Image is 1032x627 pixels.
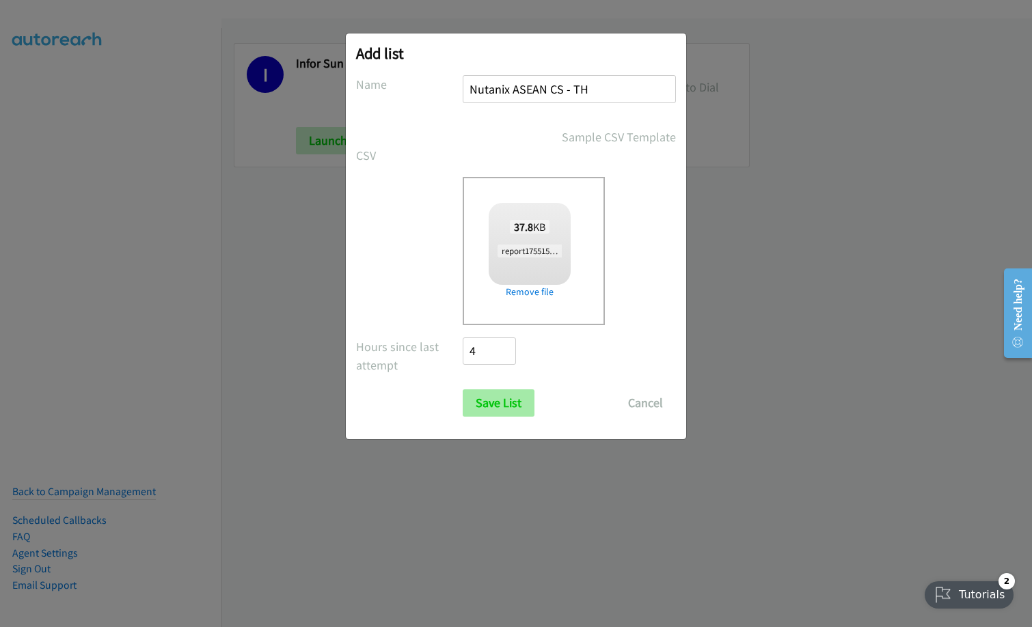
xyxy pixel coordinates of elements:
[356,146,463,165] label: CSV
[916,568,1022,617] iframe: Checklist
[498,245,596,257] span: report1755153021194.csv
[514,220,533,234] strong: 37.8
[356,75,463,94] label: Name
[356,337,463,374] label: Hours since last attempt
[562,128,676,146] a: Sample CSV Template
[489,285,571,299] a: Remove file
[463,389,534,417] input: Save List
[992,259,1032,367] iframe: Resource Center
[510,220,550,234] span: KB
[615,389,676,417] button: Cancel
[356,44,676,63] h2: Add list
